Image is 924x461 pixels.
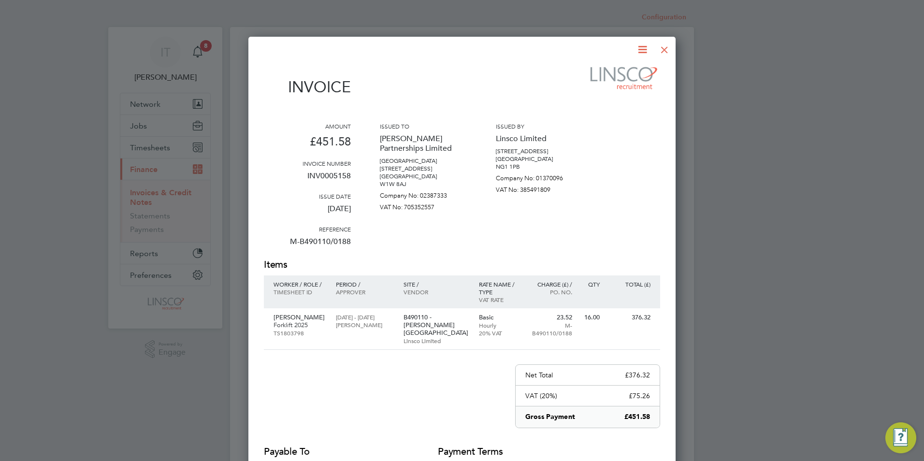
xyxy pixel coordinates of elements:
p: [STREET_ADDRESS] [496,147,583,155]
h3: Issued to [380,122,467,130]
p: £75.26 [629,391,650,400]
h2: Payment terms [438,445,525,459]
h2: Payable to [264,445,409,459]
p: £451.58 [624,412,650,422]
p: Hourly [479,321,521,329]
p: £376.32 [625,371,650,379]
h1: Invoice [264,78,351,96]
h2: Items [264,258,660,272]
p: TS1803798 [274,329,326,337]
p: 23.52 [530,314,572,321]
p: Worker / Role / [274,280,326,288]
p: [GEOGRAPHIC_DATA] [380,157,467,165]
p: 16.00 [582,314,600,321]
p: B490110 - [PERSON_NAME][GEOGRAPHIC_DATA] [404,314,469,337]
p: Charge (£) / [530,280,572,288]
p: Company No: 02387333 [380,188,467,200]
p: M-B490110/0188 [264,233,351,258]
p: Vendor [404,288,469,296]
p: Timesheet ID [274,288,326,296]
p: VAT No: 385491809 [496,182,583,194]
h3: Reference [264,225,351,233]
p: [DATE] [264,200,351,225]
p: Net Total [525,371,553,379]
p: Linsco Limited [496,130,583,147]
p: VAT No: 705352557 [380,200,467,211]
h3: Invoice number [264,159,351,167]
p: Forklift 2025 [274,321,326,329]
p: Linsco Limited [404,337,469,345]
button: Engage Resource Center [885,422,916,453]
p: Period / [336,280,393,288]
p: [GEOGRAPHIC_DATA] [496,155,583,163]
p: [PERSON_NAME] [274,314,326,321]
p: Po. No. [530,288,572,296]
img: linsco-logo-remittance.png [585,63,660,92]
p: 20% VAT [479,329,521,337]
p: [STREET_ADDRESS] [380,165,467,173]
p: Rate name / type [479,280,521,296]
p: [GEOGRAPHIC_DATA] [380,173,467,180]
p: Gross Payment [525,412,575,422]
p: QTY [582,280,600,288]
p: W1W 8AJ [380,180,467,188]
p: £451.58 [264,130,351,159]
p: 376.32 [609,314,650,321]
p: VAT (20%) [525,391,557,400]
p: INV0005158 [264,167,351,192]
p: Company No: 01370096 [496,171,583,182]
p: VAT rate [479,296,521,303]
p: Site / [404,280,469,288]
p: Approver [336,288,393,296]
p: [PERSON_NAME] Partnerships Limited [380,130,467,157]
h3: Issue date [264,192,351,200]
p: NG1 1PB [496,163,583,171]
p: [PERSON_NAME] [336,321,393,329]
p: Total (£) [609,280,650,288]
p: M-B490110/0188 [530,321,572,337]
p: [DATE] - [DATE] [336,313,393,321]
h3: Amount [264,122,351,130]
p: Basic [479,314,521,321]
h3: Issued by [496,122,583,130]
